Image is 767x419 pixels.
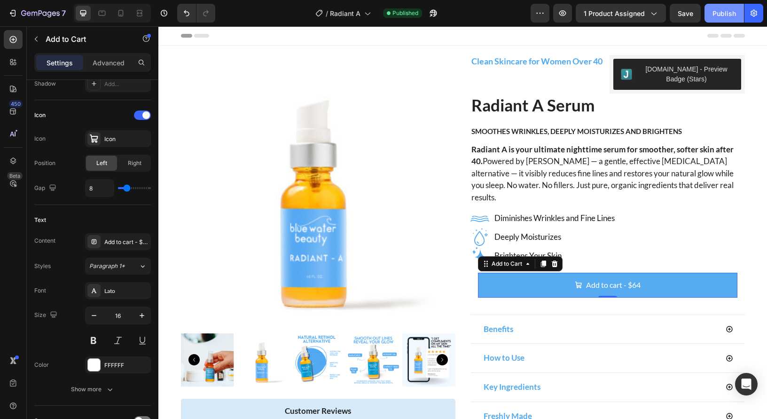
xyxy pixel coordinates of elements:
[177,4,215,23] div: Undo/Redo
[34,182,58,195] div: Gap
[462,42,474,54] img: Judgeme.png
[93,58,125,68] p: Advanced
[670,4,701,23] button: Save
[62,8,66,19] p: 7
[278,328,290,339] button: Carousel Next Arrow
[34,216,46,224] div: Text
[104,238,149,246] div: Add to cart - $64
[34,262,51,270] div: Styles
[34,111,46,119] div: Icon
[104,361,149,370] div: FFFFFF
[325,383,374,397] p: Freshly Made
[330,8,360,18] span: Radiant A
[34,237,55,245] div: Content
[704,4,744,23] button: Publish
[584,8,645,18] span: 1 product assigned
[326,8,328,18] span: /
[336,204,456,218] p: Deeply Moisturizes
[71,385,115,394] div: Show more
[735,373,758,395] div: Open Intercom Messenger
[86,180,114,197] input: Auto
[96,159,107,167] span: Left
[9,100,23,108] div: 450
[34,159,55,167] div: Position
[47,58,73,68] p: Settings
[313,30,446,40] p: Clean Skincare for Women Over 40
[320,246,579,271] button: Add to cart - $64
[312,67,587,91] h1: Radiant A Serum
[104,135,149,143] div: Icon
[392,9,418,17] span: Published
[313,117,586,177] p: Powered by [PERSON_NAME] — a gentle, effective [MEDICAL_DATA] alternative — it visibly reduces fi...
[313,101,524,109] strong: SMOOTHES WRINKLES, DEEPLY MOISTURIZES AND BRIGHTENS
[104,287,149,295] div: Lato
[313,118,575,140] strong: Radiant A is your ultimate nighttime serum for smoother, softer skin after 40.
[331,233,366,242] div: Add to Cart
[104,80,149,88] div: Add...
[34,361,49,369] div: Color
[128,159,141,167] span: Right
[712,8,736,18] div: Publish
[34,309,59,322] div: Size
[325,296,355,310] p: Benefits
[85,258,151,275] button: Paragraph 1*
[325,354,382,368] p: Key Ingredients
[34,381,151,398] button: Show more
[325,324,366,339] p: How to Use
[336,222,456,237] p: Brightens Your Skin
[576,4,666,23] button: 1 product assigned
[34,134,46,143] div: Icon
[455,32,583,63] button: Judge.me - Preview Badge (Stars)
[678,9,693,17] span: Save
[4,4,70,23] button: 7
[481,38,575,58] div: [DOMAIN_NAME] - Preview Badge (Stars)
[29,379,291,391] p: Customer Reviews
[7,172,23,180] div: Beta
[34,79,56,88] div: Shadow
[46,33,125,45] p: Add to Cart
[34,286,46,295] div: Font
[158,26,767,419] iframe: Design area
[336,185,456,199] p: Diminishes Wrinkles and Fine Lines
[428,252,482,266] div: Add to cart - $64
[89,262,125,270] span: Paragraph 1*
